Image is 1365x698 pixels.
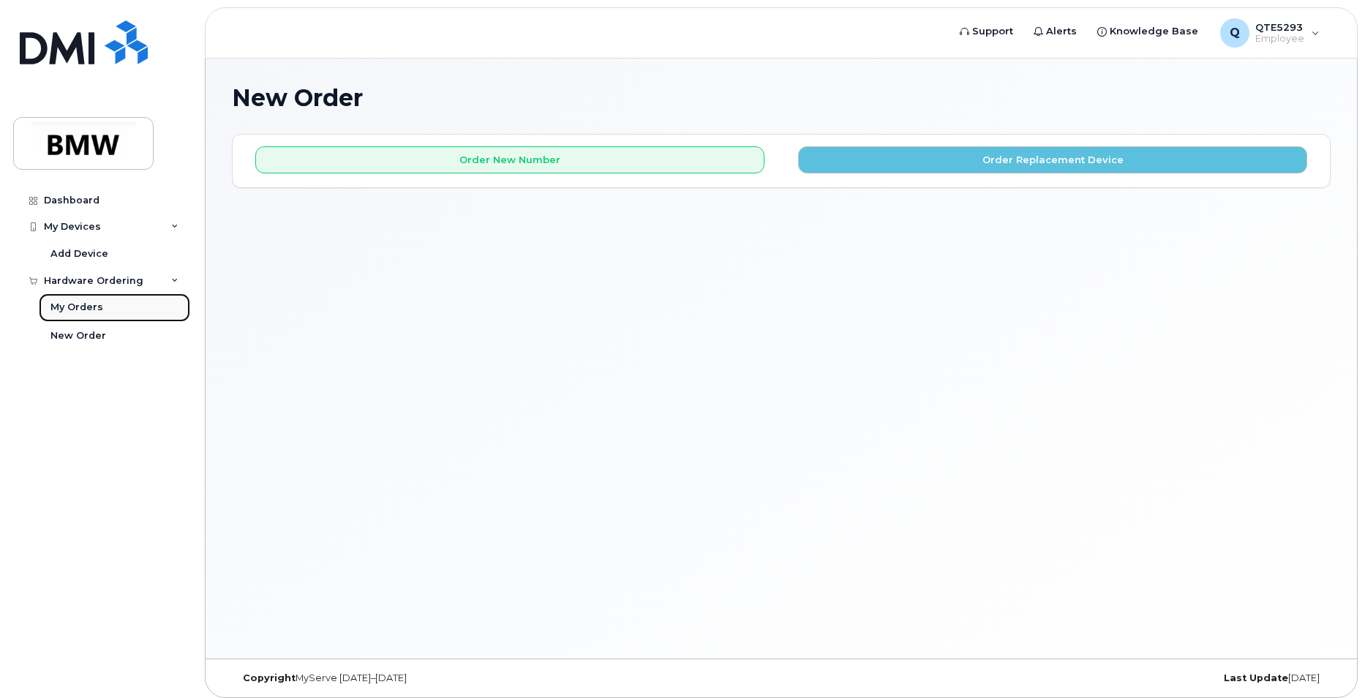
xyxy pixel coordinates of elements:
div: MyServe [DATE]–[DATE] [232,672,598,684]
h1: New Order [232,85,1331,110]
div: [DATE] [964,672,1331,684]
strong: Last Update [1224,672,1288,683]
button: Order Replacement Device [798,146,1307,173]
strong: Copyright [243,672,296,683]
iframe: Messenger Launcher [1301,634,1354,687]
button: Order New Number [255,146,764,173]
